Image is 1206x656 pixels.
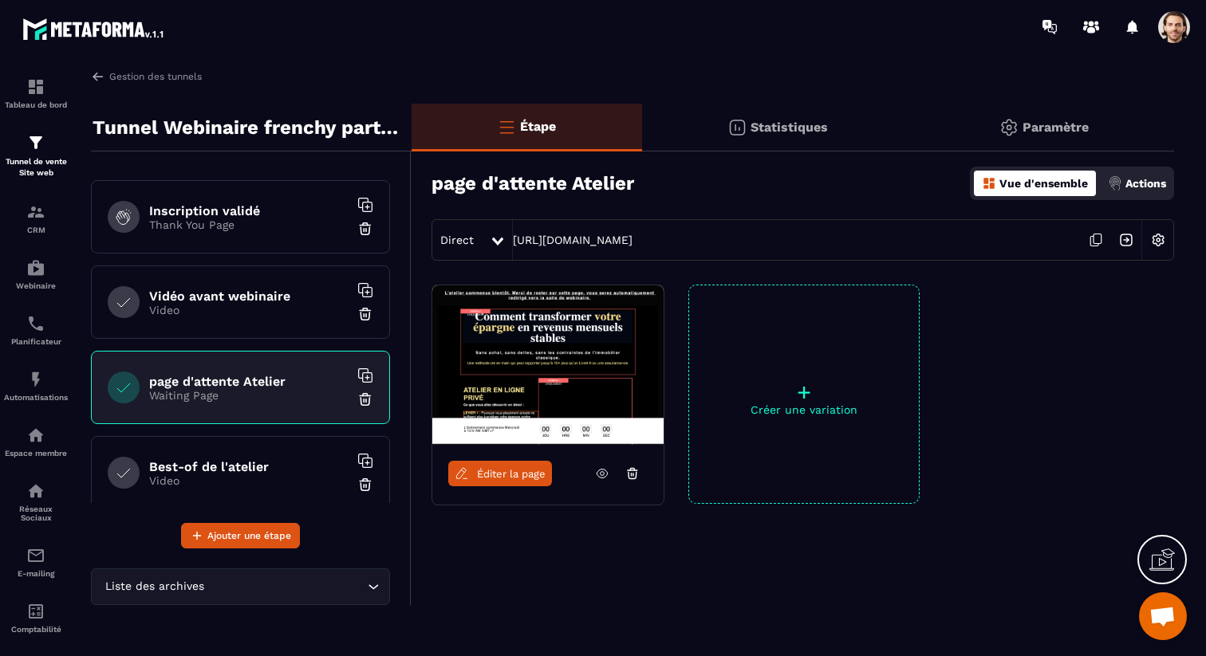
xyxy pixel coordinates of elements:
[982,176,996,191] img: dashboard-orange.40269519.svg
[357,306,373,322] img: trash
[357,391,373,407] img: trash
[4,449,68,458] p: Espace membre
[26,77,45,96] img: formation
[4,534,68,590] a: emailemailE-mailing
[149,304,349,316] p: Video
[26,133,45,152] img: formation
[4,191,68,246] a: formationformationCRM
[26,258,45,277] img: automations
[149,389,349,402] p: Waiting Page
[357,221,373,237] img: trash
[513,234,633,246] a: [URL][DOMAIN_NAME]
[93,112,400,143] p: Tunnel Webinaire frenchy partners
[26,370,45,389] img: automations
[727,118,747,137] img: stats.20deebd0.svg
[1125,177,1166,190] p: Actions
[440,234,474,246] span: Direct
[689,403,919,416] p: Créer une variation
[432,172,634,194] h3: page d'attente Atelier
[91,69,105,84] img: arrow
[26,602,45,621] img: accountant
[22,14,166,43] img: logo
[26,202,45,222] img: formation
[1111,225,1141,255] img: arrow-next.bcc2205e.svg
[4,625,68,634] p: Comptabilité
[207,578,364,595] input: Search for option
[999,118,1019,137] img: setting-gr.5f69749f.svg
[999,177,1088,190] p: Vue d'ensemble
[4,414,68,469] a: automationsautomationsEspace membre
[26,314,45,333] img: scheduler
[26,426,45,445] img: automations
[4,505,68,522] p: Réseaux Sociaux
[520,119,556,134] p: Étape
[4,358,68,414] a: automationsautomationsAutomatisations
[4,281,68,290] p: Webinaire
[432,285,664,445] img: image
[477,468,546,480] span: Éditer la page
[26,481,45,501] img: social-network
[4,302,68,358] a: schedulerschedulerPlanificateur
[689,381,919,403] p: +
[4,65,68,121] a: formationformationTableau de bord
[448,461,552,486] a: Éditer la page
[207,528,291,544] span: Ajouter une étape
[1108,176,1122,191] img: actions.d6e523a2.png
[4,469,68,534] a: social-networksocial-networkRéseaux Sociaux
[149,474,349,487] p: Video
[91,568,390,605] div: Search for option
[149,203,349,218] h6: Inscription validé
[4,156,68,179] p: Tunnel de vente Site web
[1139,592,1187,640] div: Ouvrir le chat
[149,459,349,474] h6: Best-of de l'atelier
[4,590,68,646] a: accountantaccountantComptabilité
[357,477,373,493] img: trash
[149,289,349,304] h6: Vidéo avant webinaire
[181,523,300,548] button: Ajouter une étape
[91,69,202,84] a: Gestion des tunnels
[497,117,516,136] img: bars-o.4a397970.svg
[4,337,68,346] p: Planificateur
[1023,120,1089,135] p: Paramètre
[4,100,68,109] p: Tableau de bord
[101,578,207,595] span: Liste des archives
[149,218,349,231] p: Thank You Page
[4,226,68,234] p: CRM
[4,569,68,578] p: E-mailing
[4,393,68,402] p: Automatisations
[4,121,68,191] a: formationformationTunnel de vente Site web
[1143,225,1173,255] img: setting-w.858f3a88.svg
[751,120,828,135] p: Statistiques
[149,374,349,389] h6: page d'attente Atelier
[26,546,45,565] img: email
[4,246,68,302] a: automationsautomationsWebinaire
